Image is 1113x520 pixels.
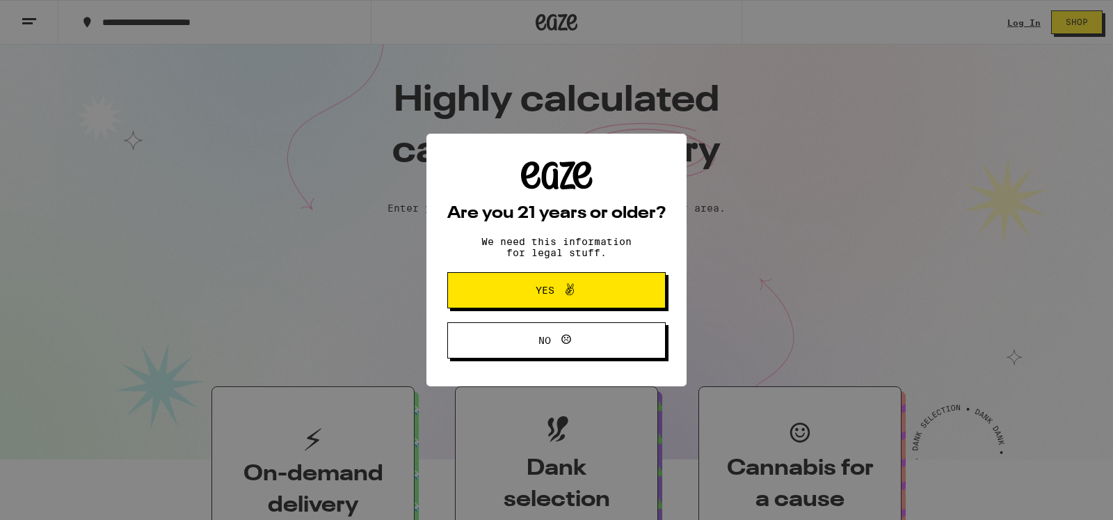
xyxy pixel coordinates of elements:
button: Yes [447,272,666,308]
button: No [447,322,666,359]
span: Yes [536,285,554,295]
p: We need this information for legal stuff. [470,236,643,258]
span: No [538,336,551,345]
h2: Are you 21 years or older? [447,205,666,222]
